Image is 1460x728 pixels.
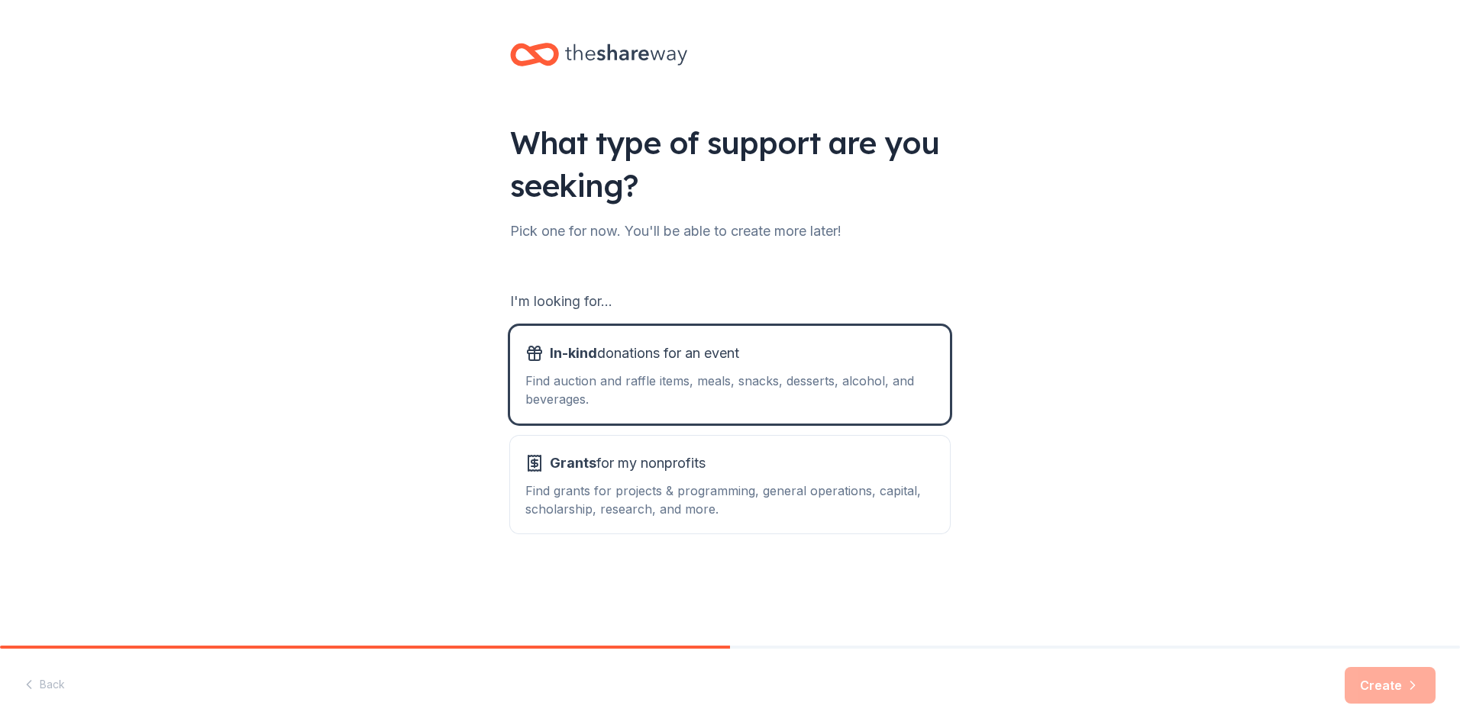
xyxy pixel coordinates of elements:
span: donations for an event [550,341,739,366]
button: In-kinddonations for an eventFind auction and raffle items, meals, snacks, desserts, alcohol, and... [510,326,950,424]
span: Grants [550,455,596,471]
span: In-kind [550,345,597,361]
span: for my nonprofits [550,451,706,475]
div: Pick one for now. You'll be able to create more later! [510,219,950,243]
button: Grantsfor my nonprofitsFind grants for projects & programming, general operations, capital, schol... [510,436,950,533]
div: I'm looking for... [510,289,950,314]
div: What type of support are you seeking? [510,121,950,207]
div: Find grants for projects & programming, general operations, capital, scholarship, research, and m... [525,482,935,518]
div: Find auction and raffle items, meals, snacks, desserts, alcohol, and beverages. [525,372,935,408]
